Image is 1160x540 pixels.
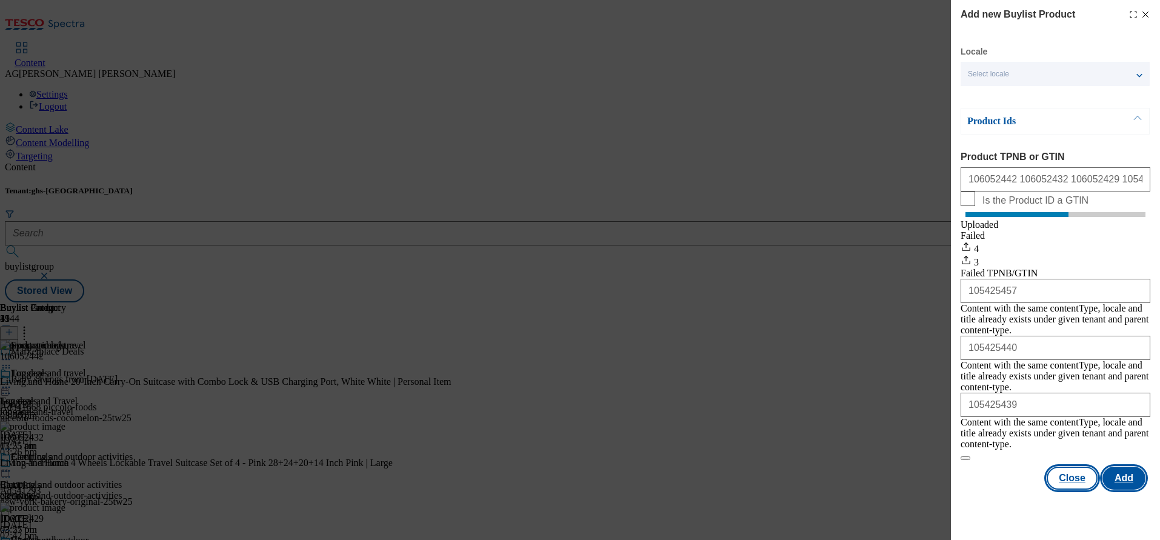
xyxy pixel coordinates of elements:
span: Is the Product ID a GTIN [982,195,1088,206]
div: Failed [961,230,1150,241]
button: Select locale [961,62,1150,86]
label: Locale [961,48,987,55]
div: Uploaded [961,219,1150,230]
label: Product TPNB or GTIN [961,152,1150,162]
div: Content with the same contentType, locale and title already exists under given tenant and parent ... [961,417,1150,450]
div: Failed TPNB/GTIN [961,268,1150,279]
p: Product Ids [967,115,1095,127]
input: Enter 1 or 20 space separated Product TPNB or GTIN [961,167,1150,192]
div: 3 [961,255,1150,268]
button: Add [1102,467,1145,490]
span: Select locale [968,70,1009,79]
div: Content with the same contentType, locale and title already exists under given tenant and parent ... [961,360,1150,393]
div: 4 [961,241,1150,255]
button: Close [1047,467,1098,490]
h4: Add new Buylist Product [961,7,1075,22]
div: Content with the same contentType, locale and title already exists under given tenant and parent ... [961,303,1150,336]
